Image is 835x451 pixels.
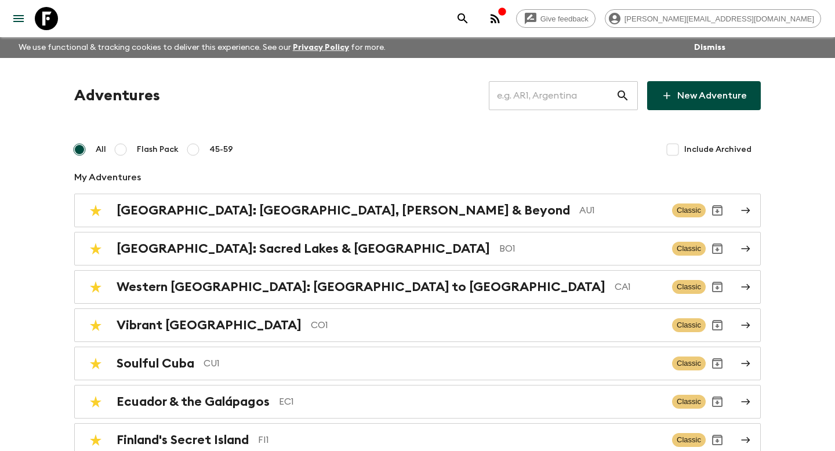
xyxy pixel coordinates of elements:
[14,37,390,58] p: We use functional & tracking cookies to deliver this experience. See our for more.
[672,318,706,332] span: Classic
[74,347,761,380] a: Soulful CubaCU1ClassicArchive
[293,43,349,52] a: Privacy Policy
[489,79,616,112] input: e.g. AR1, Argentina
[516,9,596,28] a: Give feedback
[204,357,663,370] p: CU1
[451,7,474,30] button: search adventures
[618,14,821,23] span: [PERSON_NAME][EMAIL_ADDRESS][DOMAIN_NAME]
[74,194,761,227] a: [GEOGRAPHIC_DATA]: [GEOGRAPHIC_DATA], [PERSON_NAME] & BeyondAU1ClassicArchive
[706,314,729,337] button: Archive
[615,280,663,294] p: CA1
[117,432,249,448] h2: Finland's Secret Island
[706,352,729,375] button: Archive
[579,203,663,217] p: AU1
[117,203,570,218] h2: [GEOGRAPHIC_DATA]: [GEOGRAPHIC_DATA], [PERSON_NAME] & Beyond
[672,203,706,217] span: Classic
[706,199,729,222] button: Archive
[258,433,663,447] p: FI1
[534,14,595,23] span: Give feedback
[74,84,160,107] h1: Adventures
[74,308,761,342] a: Vibrant [GEOGRAPHIC_DATA]CO1ClassicArchive
[117,279,605,294] h2: Western [GEOGRAPHIC_DATA]: [GEOGRAPHIC_DATA] to [GEOGRAPHIC_DATA]
[706,237,729,260] button: Archive
[74,170,761,184] p: My Adventures
[706,275,729,299] button: Archive
[117,394,270,409] h2: Ecuador & the Galápagos
[74,270,761,304] a: Western [GEOGRAPHIC_DATA]: [GEOGRAPHIC_DATA] to [GEOGRAPHIC_DATA]CA1ClassicArchive
[691,39,728,56] button: Dismiss
[74,385,761,419] a: Ecuador & the GalápagosEC1ClassicArchive
[672,433,706,447] span: Classic
[684,144,752,155] span: Include Archived
[137,144,179,155] span: Flash Pack
[672,395,706,409] span: Classic
[672,357,706,370] span: Classic
[647,81,761,110] a: New Adventure
[605,9,821,28] div: [PERSON_NAME][EMAIL_ADDRESS][DOMAIN_NAME]
[117,318,302,333] h2: Vibrant [GEOGRAPHIC_DATA]
[311,318,663,332] p: CO1
[672,242,706,256] span: Classic
[7,7,30,30] button: menu
[672,280,706,294] span: Classic
[279,395,663,409] p: EC1
[74,232,761,265] a: [GEOGRAPHIC_DATA]: Sacred Lakes & [GEOGRAPHIC_DATA]BO1ClassicArchive
[117,356,194,371] h2: Soulful Cuba
[209,144,233,155] span: 45-59
[117,241,490,256] h2: [GEOGRAPHIC_DATA]: Sacred Lakes & [GEOGRAPHIC_DATA]
[706,390,729,413] button: Archive
[96,144,106,155] span: All
[499,242,663,256] p: BO1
